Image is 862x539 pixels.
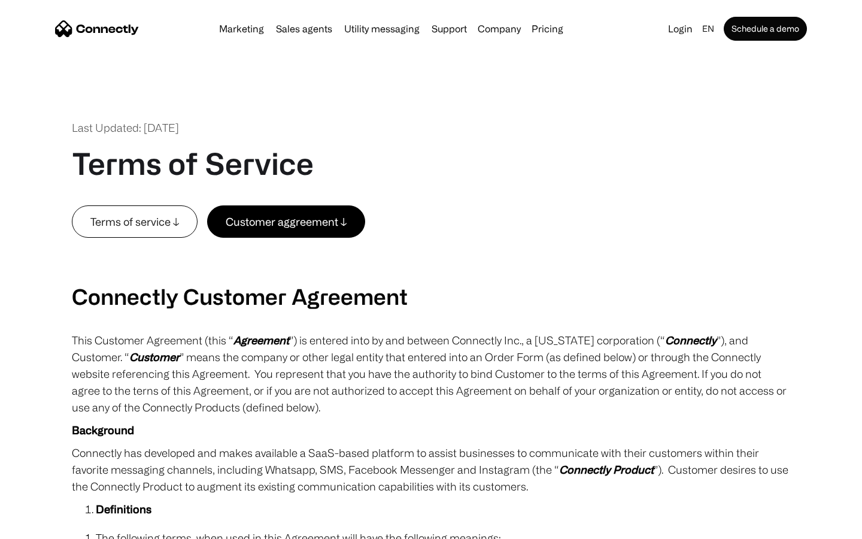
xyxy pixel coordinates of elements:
[427,24,472,34] a: Support
[72,146,314,181] h1: Terms of Service
[214,24,269,34] a: Marketing
[665,334,717,346] em: Connectly
[72,283,790,309] h2: Connectly Customer Agreement
[96,503,151,515] strong: Definitions
[72,424,134,436] strong: Background
[90,213,179,230] div: Terms of service ↓
[72,444,790,495] p: Connectly has developed and makes available a SaaS-based platform to assist businesses to communi...
[559,464,654,476] em: Connectly Product
[24,518,72,535] ul: Language list
[129,351,180,363] em: Customer
[724,17,807,41] a: Schedule a demo
[12,517,72,535] aside: Language selected: English
[72,238,790,255] p: ‍
[478,20,521,37] div: Company
[527,24,568,34] a: Pricing
[233,334,289,346] em: Agreement
[702,20,714,37] div: en
[271,24,337,34] a: Sales agents
[663,20,697,37] a: Login
[72,120,179,136] div: Last Updated: [DATE]
[226,213,347,230] div: Customer aggreement ↓
[72,261,790,277] p: ‍
[339,24,424,34] a: Utility messaging
[72,332,790,416] p: This Customer Agreement (this “ ”) is entered into by and between Connectly Inc., a [US_STATE] co...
